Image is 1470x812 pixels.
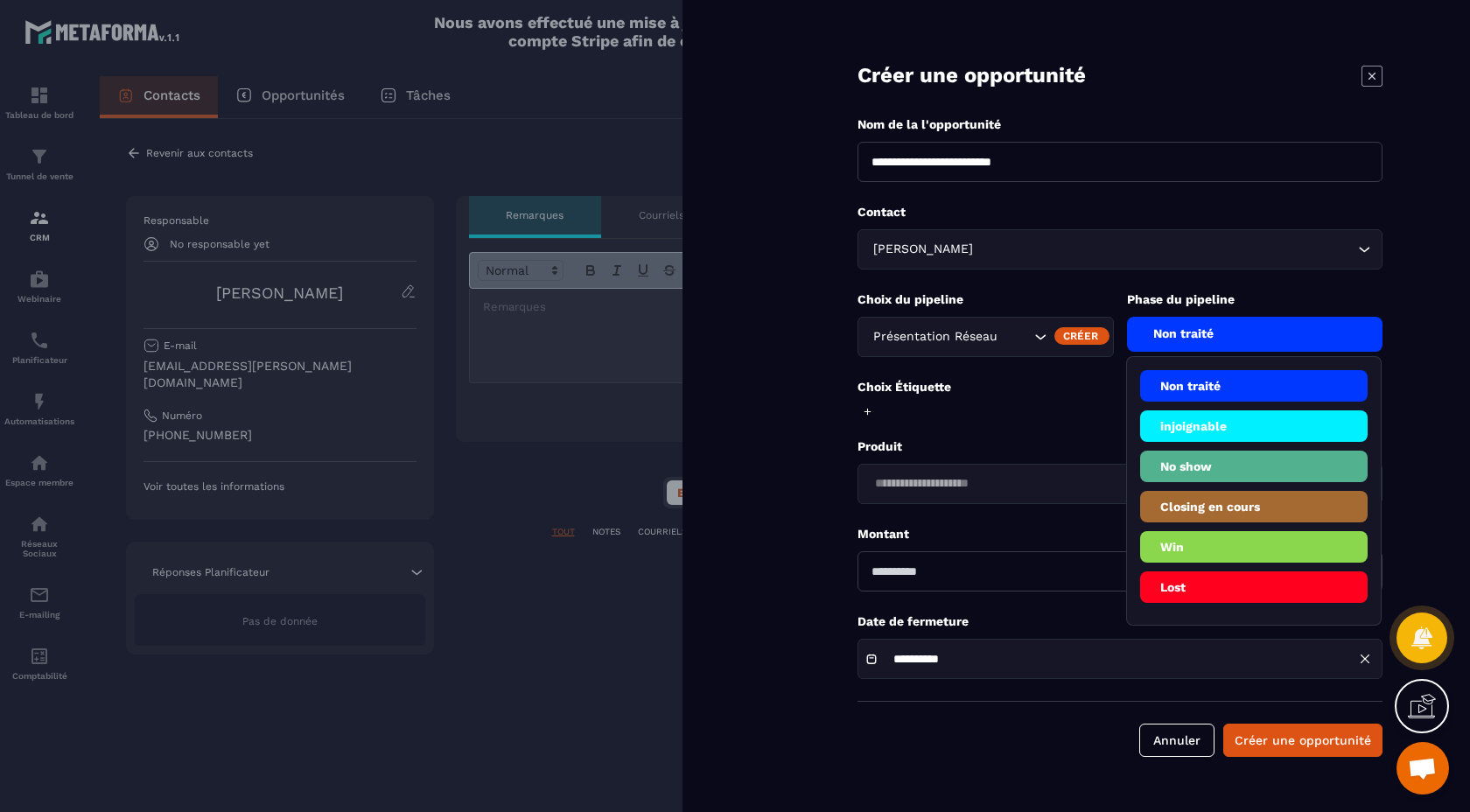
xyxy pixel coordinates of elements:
[976,240,1354,259] input: Search for option
[869,240,976,259] span: [PERSON_NAME]
[1127,291,1383,308] p: Phase du pipeline
[857,291,1114,308] p: Choix du pipeline
[1396,742,1449,794] a: Ouvrir le chat
[1054,327,1109,345] div: Créer
[1139,724,1214,757] button: Annuler
[857,116,1382,133] p: Nom de la l'opportunité
[857,464,1382,504] div: Search for option
[857,613,1382,630] p: Date de fermeture
[869,474,1354,493] input: Search for option
[857,204,1382,220] p: Contact
[857,317,1114,357] div: Search for option
[1223,724,1382,757] button: Créer une opportunité
[857,438,1382,455] p: Produit
[857,61,1086,90] p: Créer une opportunité
[869,327,1001,346] span: Présentation Réseau
[857,229,1382,269] div: Search for option
[857,526,1382,542] p: Montant
[1001,327,1030,346] input: Search for option
[857,379,1382,395] p: Choix Étiquette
